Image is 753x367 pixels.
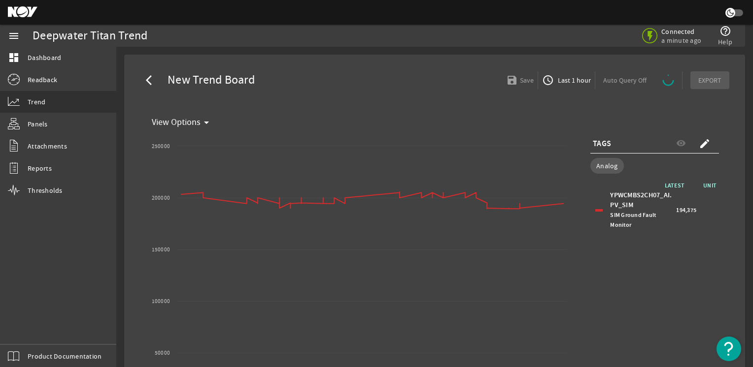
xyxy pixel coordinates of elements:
[8,30,20,42] mat-icon: menu
[152,298,171,305] text: 100000
[28,141,67,151] span: Attachments
[28,53,61,62] span: Dashboard
[164,75,255,85] span: New Trend Board
[28,119,48,129] span: Panels
[152,118,201,127] span: View Options
[593,139,611,149] span: TAGS
[542,74,554,86] mat-icon: access_time
[718,37,732,47] span: Help
[152,246,171,253] text: 150000
[538,71,595,89] button: Last 1 hour
[610,190,674,230] div: YPWCMBS2CH07_AI.PV_SIM
[28,75,57,85] span: Readback
[699,138,711,150] mat-icon: create
[556,75,591,85] span: Last 1 hour
[610,211,656,229] span: SIM Ground Fault Monitor
[689,181,719,190] span: UNIT
[717,336,741,361] button: Open Resource Center
[661,36,703,45] span: a minute ago
[676,205,696,215] span: 194,375
[146,74,158,86] mat-icon: arrow_back_ios
[596,161,618,171] span: Analog
[155,349,170,357] text: 50000
[28,351,102,361] span: Product Documentation
[152,194,171,202] text: 200000
[33,31,147,41] div: Deepwater Titan Trend
[8,52,20,63] mat-icon: dashboard
[28,163,52,173] span: Reports
[28,97,45,107] span: Trend
[152,143,171,150] text: 250000
[201,117,212,128] mat-icon: arrow_drop_down
[665,182,690,189] span: LATEST
[719,25,731,37] mat-icon: help_outline
[28,185,63,195] span: Thresholds
[148,114,218,131] button: View Options
[661,27,703,36] span: Connected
